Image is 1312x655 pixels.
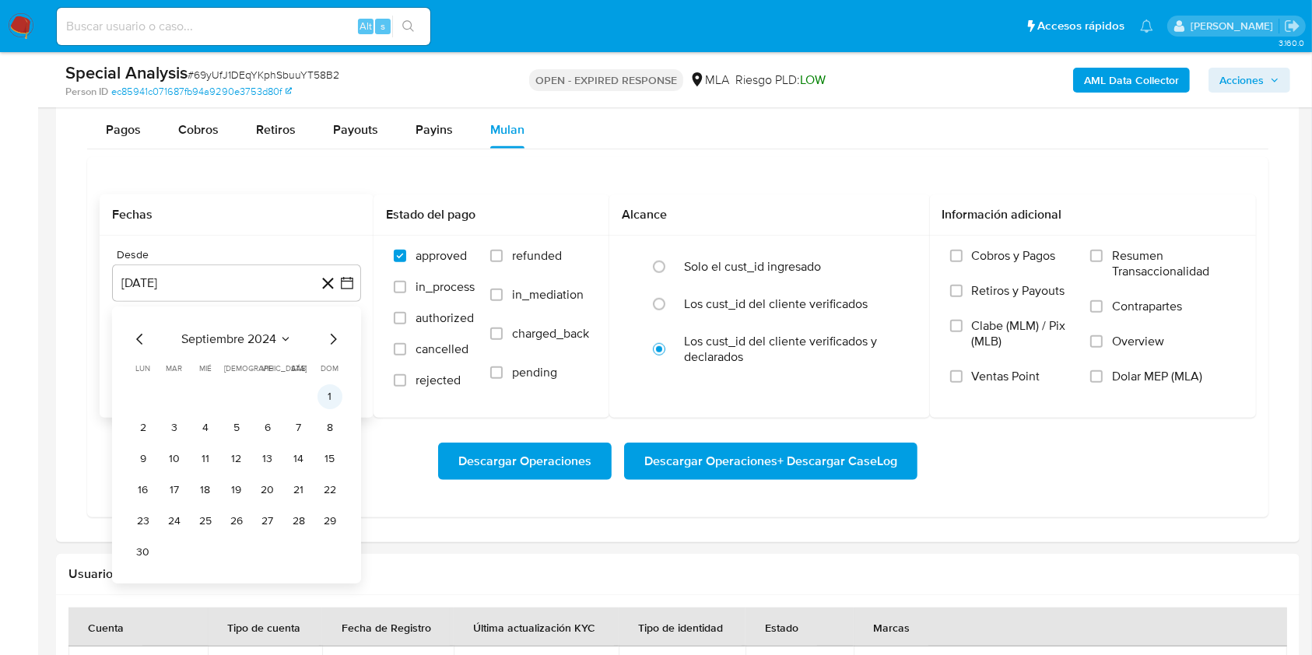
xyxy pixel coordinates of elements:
[735,72,826,89] span: Riesgo PLD:
[1037,18,1124,34] span: Accesos rápidos
[689,72,729,89] div: MLA
[1191,19,1279,33] p: agustina.viggiano@mercadolibre.com
[529,69,683,91] p: OPEN - EXPIRED RESPONSE
[360,19,372,33] span: Alt
[68,566,1287,582] h2: Usuarios Asociados
[1219,68,1264,93] span: Acciones
[65,85,108,99] b: Person ID
[1209,68,1290,93] button: Acciones
[65,60,188,85] b: Special Analysis
[392,16,424,37] button: search-icon
[1140,19,1153,33] a: Notificaciones
[800,71,826,89] span: LOW
[381,19,385,33] span: s
[1279,37,1304,49] span: 3.160.0
[1284,18,1300,34] a: Salir
[1073,68,1190,93] button: AML Data Collector
[111,85,292,99] a: ec85941c071687fb94a9290e3753d80f
[1084,68,1179,93] b: AML Data Collector
[57,16,430,37] input: Buscar usuario o caso...
[188,67,339,82] span: # 69yUfJ1DEqYKphSbuuYT58B2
